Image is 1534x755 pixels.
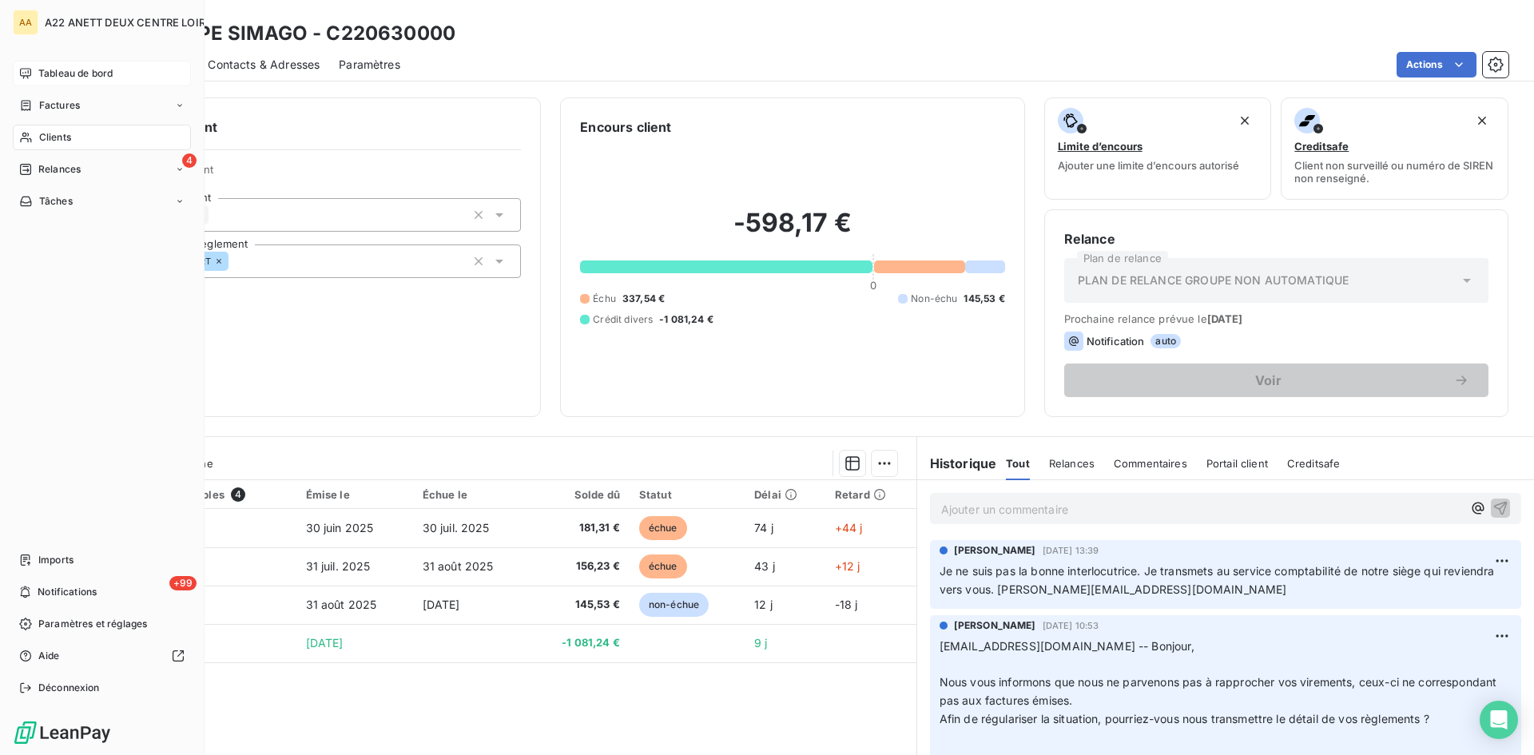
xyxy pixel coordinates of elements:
[1206,457,1268,470] span: Portail client
[639,516,687,540] span: échue
[1058,140,1143,153] span: Limite d’encours
[1006,457,1030,470] span: Tout
[423,559,494,573] span: 31 août 2025
[306,636,344,650] span: [DATE]
[1064,364,1488,397] button: Voir
[964,292,1004,306] span: 145,53 €
[1480,701,1518,739] div: Open Intercom Messenger
[125,487,286,502] div: Pièces comptables
[209,208,221,222] input: Ajouter une valeur
[38,553,74,567] span: Imports
[1083,374,1453,387] span: Voir
[13,643,191,669] a: Aide
[539,635,620,651] span: -1 081,24 €
[622,292,665,306] span: 337,54 €
[13,720,112,745] img: Logo LeanPay
[38,617,147,631] span: Paramètres et réglages
[870,279,876,292] span: 0
[580,117,671,137] h6: Encours client
[940,712,1429,725] span: Afin de régulariser la situation, pourriez-vous nous transmettre le détail de vos règlements ?
[659,312,713,327] span: -1 081,24 €
[38,66,113,81] span: Tableau de bord
[141,19,455,48] h3: GROUPE SIMAGO - C220630000
[1207,312,1243,325] span: [DATE]
[1150,334,1181,348] span: auto
[754,636,767,650] span: 9 j
[593,292,616,306] span: Échu
[835,559,860,573] span: +12 j
[754,521,773,534] span: 74 j
[423,521,490,534] span: 30 juil. 2025
[835,488,907,501] div: Retard
[954,618,1036,633] span: [PERSON_NAME]
[835,521,863,534] span: +44 j
[1281,97,1508,200] button: CreditsafeClient non surveillé ou numéro de SIREN non renseigné.
[940,675,1500,707] span: Nous vous informons que nous ne parvenons pas à rapprocher vos virements, ceux-ci ne correspondan...
[593,312,653,327] span: Crédit divers
[639,554,687,578] span: échue
[639,488,735,501] div: Statut
[208,57,320,73] span: Contacts & Adresses
[1044,97,1272,200] button: Limite d’encoursAjouter une limite d’encours autorisé
[539,597,620,613] span: 145,53 €
[754,598,773,611] span: 12 j
[539,558,620,574] span: 156,23 €
[306,488,403,501] div: Émise le
[45,16,212,29] span: A22 ANETT DEUX CENTRE LOIRE
[917,454,997,473] h6: Historique
[1043,621,1099,630] span: [DATE] 10:53
[38,681,100,695] span: Déconnexion
[182,153,197,168] span: 4
[229,254,241,268] input: Ajouter une valeur
[911,292,957,306] span: Non-échu
[940,639,1194,653] span: [EMAIL_ADDRESS][DOMAIN_NAME] -- Bonjour,
[1043,546,1099,555] span: [DATE] 13:39
[38,162,81,177] span: Relances
[1078,272,1349,288] span: PLAN DE RELANCE GROUPE NON AUTOMATIQUE
[639,593,709,617] span: non-échue
[1064,312,1488,325] span: Prochaine relance prévue le
[1114,457,1187,470] span: Commentaires
[940,564,1498,596] span: Je ne suis pas la bonne interlocutrice. Je transmets au service comptabilité de notre siège qui r...
[169,576,197,590] span: +99
[38,585,97,599] span: Notifications
[580,207,1004,255] h2: -598,17 €
[539,488,620,501] div: Solde dû
[754,559,775,573] span: 43 j
[306,559,371,573] span: 31 juil. 2025
[1294,159,1495,185] span: Client non surveillé ou numéro de SIREN non renseigné.
[539,520,620,536] span: 181,31 €
[835,598,858,611] span: -18 j
[1287,457,1341,470] span: Creditsafe
[1087,335,1145,348] span: Notification
[129,163,521,185] span: Propriétés Client
[306,598,377,611] span: 31 août 2025
[339,57,400,73] span: Paramètres
[1058,159,1239,172] span: Ajouter une limite d’encours autorisé
[754,488,816,501] div: Délai
[97,117,521,137] h6: Informations client
[1294,140,1349,153] span: Creditsafe
[423,598,460,611] span: [DATE]
[1049,457,1095,470] span: Relances
[38,649,60,663] span: Aide
[13,10,38,35] div: AA
[39,194,73,209] span: Tâches
[231,487,245,502] span: 4
[1064,229,1488,248] h6: Relance
[954,543,1036,558] span: [PERSON_NAME]
[1397,52,1476,77] button: Actions
[423,488,520,501] div: Échue le
[306,521,374,534] span: 30 juin 2025
[39,130,71,145] span: Clients
[39,98,80,113] span: Factures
